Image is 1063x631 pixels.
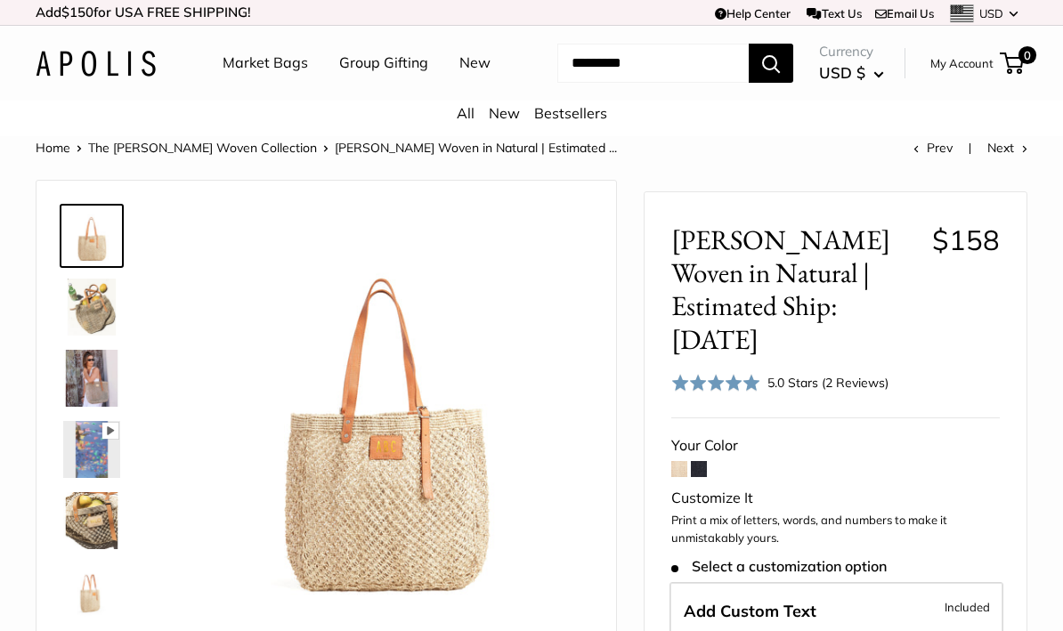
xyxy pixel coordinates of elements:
a: Market Bags [223,50,308,77]
a: Bestsellers [534,104,607,122]
span: 0 [1018,46,1036,64]
div: Your Color [671,433,1000,459]
a: New [459,50,491,77]
img: Mercado Woven in Natural | Estimated Ship: Oct. 12th [63,421,120,478]
span: Add Custom Text [684,601,816,621]
a: Help Center [715,6,791,20]
span: USD [979,6,1003,20]
div: Customize It [671,485,1000,512]
a: Mercado Woven in Natural | Estimated Ship: Oct. 12th [60,275,124,339]
a: Mercado Woven in Natural | Estimated Ship: Oct. 12th [60,346,124,410]
a: All [457,104,475,122]
span: [PERSON_NAME] Woven in Natural | Estimated Ship: [DATE] [671,223,918,356]
a: Text Us [807,6,861,20]
img: Mercado Woven in Natural | Estimated Ship: Oct. 12th [63,279,120,336]
div: 5.0 Stars (2 Reviews) [671,369,889,395]
img: Mercado Woven in Natural | Estimated Ship: Oct. 12th [63,563,120,620]
a: Prev [913,140,953,156]
a: Next [987,140,1027,156]
a: Mercado Woven in Natural | Estimated Ship: Oct. 12th [60,560,124,624]
a: Home [36,140,70,156]
img: Mercado Woven in Natural | Estimated Ship: Oct. 12th [63,207,120,264]
span: Currency [819,39,884,64]
div: 5.0 Stars (2 Reviews) [767,373,889,392]
span: USD $ [819,63,865,82]
span: $150 [61,4,93,20]
p: Print a mix of letters, words, and numbers to make it unmistakably yours. [671,512,1000,546]
button: USD $ [819,59,884,87]
a: Mercado Woven in Natural | Estimated Ship: Oct. 12th [60,417,124,481]
span: [PERSON_NAME] Woven in Natural | Estimated ... [335,140,617,156]
input: Search... [557,44,749,83]
span: Select a customization option [671,558,886,575]
img: Mercado Woven in Natural | Estimated Ship: Oct. 12th [63,492,120,549]
button: Search [749,44,793,83]
img: Mercado Woven in Natural | Estimated Ship: Oct. 12th [63,350,120,407]
a: Email Us [875,6,934,20]
span: $158 [932,222,1000,257]
a: Group Gifting [339,50,428,77]
a: Mercado Woven in Natural | Estimated Ship: Oct. 12th [60,204,124,268]
img: Mercado Woven in Natural | Estimated Ship: Oct. 12th [179,207,589,618]
a: Mercado Woven in Natural | Estimated Ship: Oct. 12th [60,489,124,553]
img: Apolis [36,51,156,77]
a: The [PERSON_NAME] Woven Collection [88,140,317,156]
a: New [489,104,520,122]
span: Included [945,596,990,618]
a: 0 [1002,53,1024,74]
nav: Breadcrumb [36,136,617,159]
a: My Account [930,53,994,74]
